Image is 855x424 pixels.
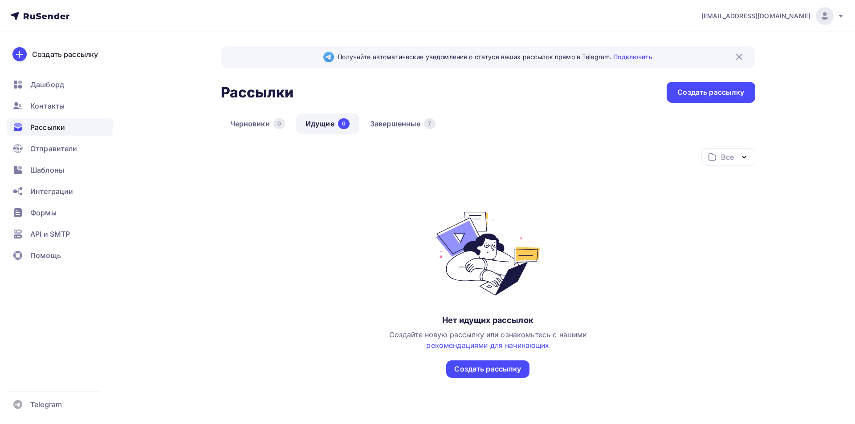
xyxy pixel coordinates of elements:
a: Отправители [7,140,113,157]
div: Нет идущих рассылок [442,315,533,326]
span: Рассылки [30,122,65,133]
span: API и SMTP [30,229,70,239]
div: Создать рассылку [454,364,521,374]
a: Контакты [7,97,113,115]
span: Контакты [30,101,65,111]
h2: Рассылки [221,84,294,101]
span: Получайте автоматические уведомления о статусе ваших рассылок прямо в Telegram. [338,52,652,61]
span: Telegram [30,399,62,410]
div: 0 [273,118,285,129]
span: [EMAIL_ADDRESS][DOMAIN_NAME] [701,12,810,20]
span: Дашборд [30,79,64,90]
span: Создайте новую рассылку или ознакомьтесь с нашими [389,330,587,350]
a: Рассылки [7,118,113,136]
button: Все [701,148,755,166]
span: Интеграции [30,186,73,197]
a: Идущие0 [296,113,359,134]
img: Telegram [323,52,334,62]
div: 0 [338,118,350,129]
div: 7 [424,118,435,129]
a: Формы [7,204,113,222]
div: Все [721,152,733,162]
a: Черновики0 [221,113,294,134]
div: Создать рассылку [677,87,744,97]
a: Шаблоны [7,161,113,179]
a: рекомендациями для начинающих [426,341,549,350]
span: Шаблоны [30,165,64,175]
a: Подключить [613,53,652,61]
a: [EMAIL_ADDRESS][DOMAIN_NAME] [701,7,844,25]
a: Завершенные7 [361,113,445,134]
span: Формы [30,207,57,218]
div: Создать рассылку [32,49,98,60]
span: Отправители [30,143,77,154]
span: Помощь [30,250,61,261]
a: Дашборд [7,76,113,93]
